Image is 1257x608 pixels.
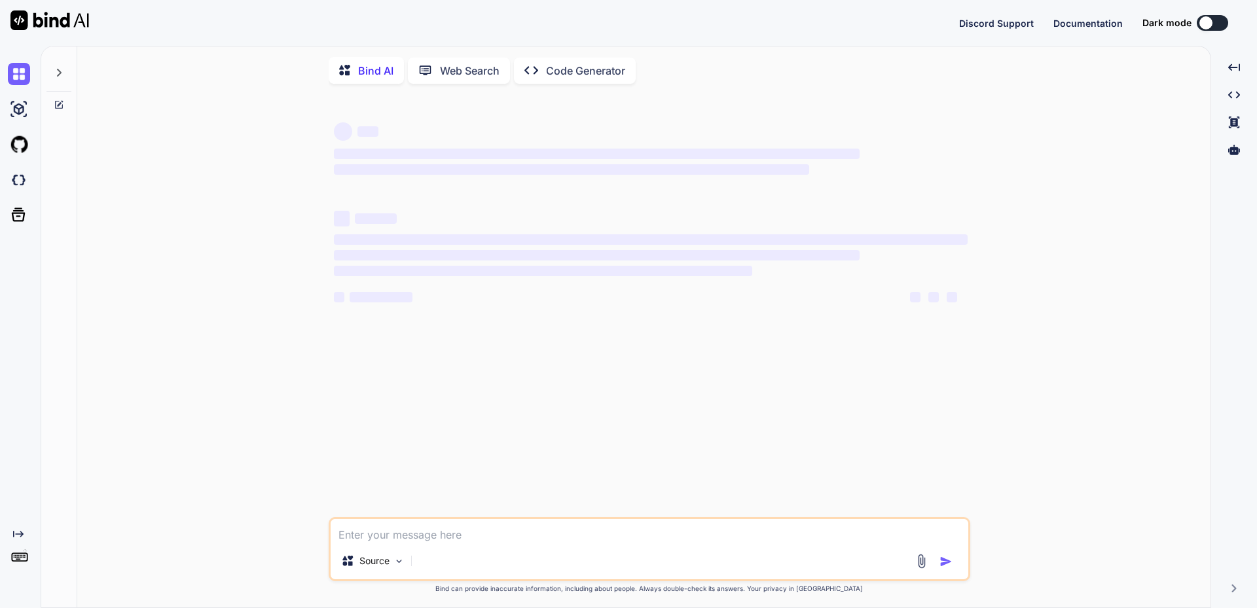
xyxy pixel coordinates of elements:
span: ‌ [910,292,920,302]
span: ‌ [334,250,860,260]
span: ‌ [334,292,344,302]
span: ‌ [334,122,352,141]
button: Documentation [1053,16,1123,30]
span: ‌ [334,164,809,175]
span: Dark mode [1142,16,1192,29]
p: Bind can provide inaccurate information, including about people. Always double-check its answers.... [329,584,970,594]
img: ai-studio [8,98,30,120]
span: ‌ [334,149,860,159]
button: Discord Support [959,16,1034,30]
img: chat [8,63,30,85]
span: ‌ [928,292,939,302]
span: ‌ [355,213,397,224]
img: Pick Models [393,556,405,567]
span: ‌ [334,211,350,226]
img: githubLight [8,134,30,156]
img: attachment [914,554,929,569]
span: ‌ [334,266,752,276]
p: Bind AI [358,63,393,79]
span: ‌ [350,292,412,302]
p: Code Generator [546,63,625,79]
img: darkCloudIdeIcon [8,169,30,191]
img: icon [939,555,953,568]
span: Documentation [1053,18,1123,29]
span: Discord Support [959,18,1034,29]
p: Source [359,554,390,567]
span: ‌ [357,126,378,137]
img: Bind AI [10,10,89,30]
span: ‌ [334,234,968,245]
span: ‌ [947,292,957,302]
p: Web Search [440,63,500,79]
